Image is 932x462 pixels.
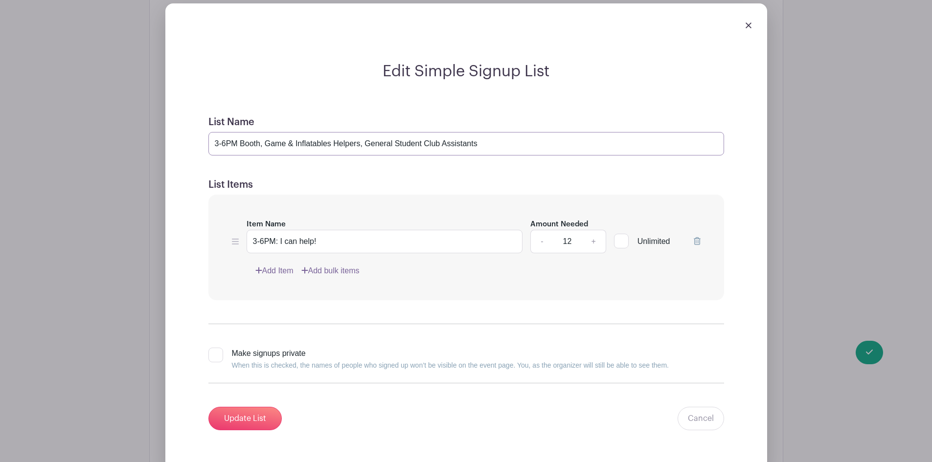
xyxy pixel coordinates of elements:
[208,132,724,155] input: e.g. Things or volunteers we need for the event
[197,62,736,81] h2: Edit Simple Signup List
[678,407,724,430] a: Cancel
[208,179,724,191] h5: List Items
[208,407,282,430] input: Update List
[530,230,553,253] a: -
[530,219,588,230] label: Amount Needed
[208,116,254,128] label: List Name
[301,265,360,277] a: Add bulk items
[232,361,669,369] small: When this is checked, the names of people who signed up won’t be visible on the event page. You, ...
[581,230,606,253] a: +
[637,237,670,245] span: Unlimited
[746,22,751,28] img: close_button-5f87c8562297e5c2d7936805f587ecaba9071eb48480494691a3f1689db116b3.svg
[232,348,669,371] div: Make signups private
[247,219,286,230] label: Item Name
[255,265,294,277] a: Add Item
[247,230,523,253] input: e.g. Snacks or Check-in Attendees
